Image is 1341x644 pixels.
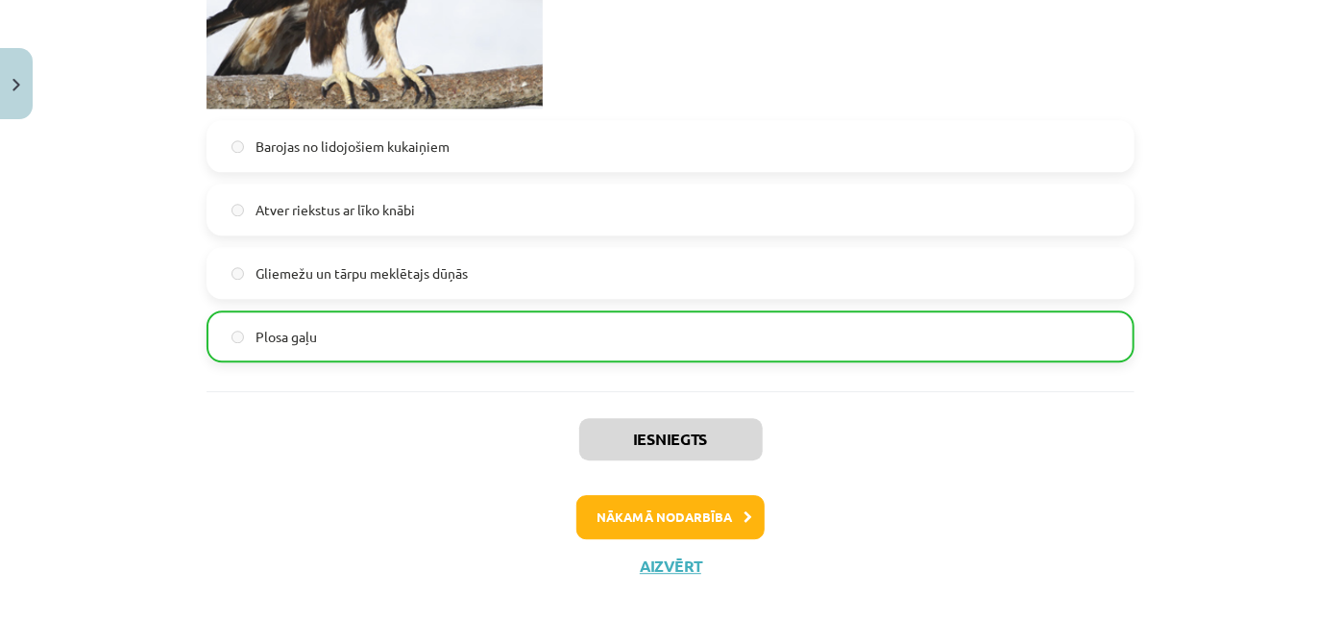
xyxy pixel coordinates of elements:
[232,140,244,153] input: Barojas no lidojošiem kukaiņiem
[232,204,244,216] input: Atver riekstus ar līko knābi
[256,136,450,157] span: Barojas no lidojošiem kukaiņiem
[576,495,765,539] button: Nākamā nodarbība
[256,200,415,220] span: Atver riekstus ar līko knābi
[634,557,707,576] button: Aizvērt
[256,263,468,284] span: Gliemežu un tārpu meklētajs dūņās
[256,327,317,347] span: Plosa gaļu
[12,79,20,91] img: icon-close-lesson-0947bae3869378f0d4975bcd49f059093ad1ed9edebbc8119c70593378902aed.svg
[232,267,244,280] input: Gliemežu un tārpu meklētajs dūņās
[579,418,763,460] button: Iesniegts
[232,331,244,343] input: Plosa gaļu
